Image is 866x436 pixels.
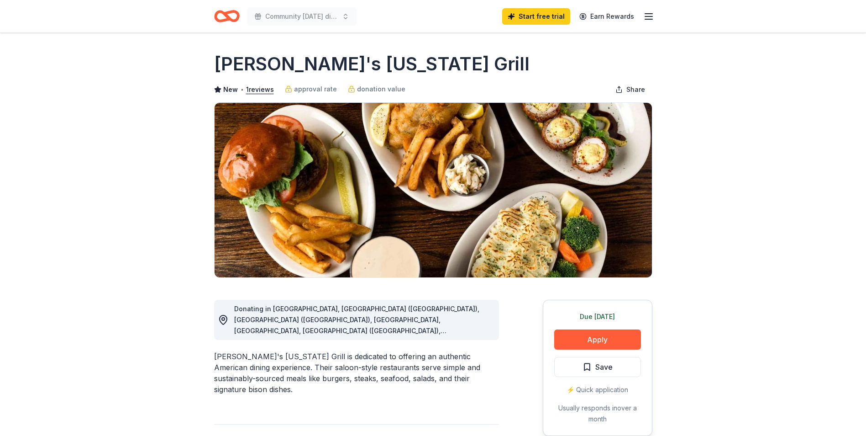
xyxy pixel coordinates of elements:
[626,84,645,95] span: Share
[246,84,274,95] button: 1reviews
[574,8,640,25] a: Earn Rewards
[554,330,641,350] button: Apply
[214,51,530,77] h1: [PERSON_NAME]'s [US_STATE] Grill
[357,84,405,95] span: donation value
[247,7,357,26] button: Community [DATE] dinner
[240,86,243,93] span: •
[214,351,499,395] div: [PERSON_NAME]'s [US_STATE] Grill is dedicated to offering an authentic American dining experience...
[265,11,338,22] span: Community [DATE] dinner
[214,5,240,27] a: Home
[554,311,641,322] div: Due [DATE]
[608,80,652,99] button: Share
[234,305,479,400] span: Donating in [GEOGRAPHIC_DATA], [GEOGRAPHIC_DATA] ([GEOGRAPHIC_DATA]), [GEOGRAPHIC_DATA] ([GEOGRAP...
[294,84,337,95] span: approval rate
[502,8,570,25] a: Start free trial
[223,84,238,95] span: New
[595,361,613,373] span: Save
[285,84,337,95] a: approval rate
[215,103,652,277] img: Image for Ted's Montana Grill
[554,357,641,377] button: Save
[554,384,641,395] div: ⚡️ Quick application
[554,403,641,425] div: Usually responds in over a month
[348,84,405,95] a: donation value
